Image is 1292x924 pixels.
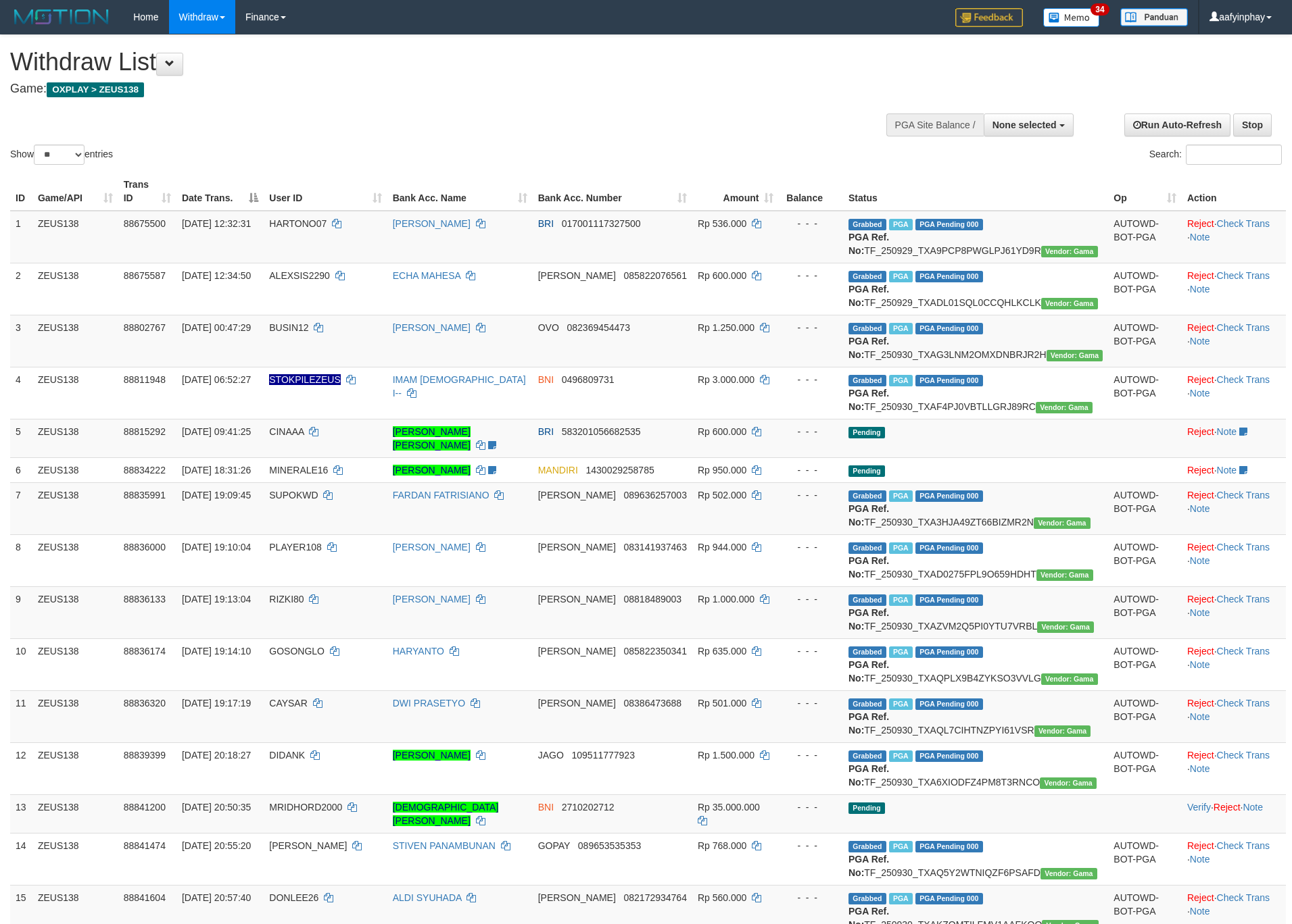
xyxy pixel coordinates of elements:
span: [DATE] 19:10:04 [182,542,251,553]
a: Reject [1187,374,1214,385]
span: 34 [1091,3,1109,16]
td: ZEUS138 [32,211,118,263]
span: Rp 600.000 [698,270,746,281]
td: · · [1182,211,1286,263]
span: Vendor URL: https://trx31.1velocity.biz [1034,517,1091,529]
span: [PERSON_NAME] [538,270,616,281]
b: PGA Ref. No: [848,763,889,788]
span: PGA Pending [915,646,983,658]
td: ZEUS138 [32,742,118,794]
td: · · [1182,794,1286,833]
td: · · [1182,586,1286,638]
a: Reject [1187,594,1214,605]
span: OXPLAY > ZEUS138 [47,82,144,97]
a: Note [1190,503,1210,514]
td: · · [1182,367,1286,419]
td: TF_250930_TXAQL7CIHTNZPYI61VSR [843,690,1108,742]
a: Reject [1187,270,1214,281]
span: [DATE] 09:41:25 [182,426,251,437]
span: Marked by aafpengsreynich [889,698,913,710]
span: Rp 502.000 [698,490,746,500]
td: ZEUS138 [32,833,118,885]
a: [PERSON_NAME] [PERSON_NAME] [393,426,471,451]
span: Grabbed [848,750,886,762]
label: Show entries [10,145,113,165]
span: Vendor URL: https://trx31.1velocity.biz [1041,298,1098,309]
img: panduan.png [1120,8,1188,26]
div: - - - [784,488,838,502]
span: [DATE] 00:47:29 [182,322,251,333]
a: [PERSON_NAME] [393,218,471,229]
a: DWI PRASETYO [393,698,465,709]
div: - - - [784,540,838,554]
div: - - - [784,592,838,606]
a: Check Trans [1217,490,1270,500]
label: Search: [1149,145,1282,165]
td: · [1182,419,1286,457]
a: Reject [1187,218,1214,229]
a: Reject [1187,465,1214,476]
span: [PERSON_NAME] [538,594,616,605]
span: Rp 950.000 [698,465,746,476]
td: AUTOWD-BOT-PGA [1108,534,1182,586]
span: Vendor URL: https://trx31.1velocity.biz [1041,246,1098,257]
span: RIZKI80 [269,594,304,605]
span: [DATE] 19:17:19 [182,698,251,709]
span: BRI [538,426,554,437]
span: Copy 083141937463 to clipboard [624,542,687,553]
td: 10 [10,638,32,690]
span: 88836174 [124,646,166,657]
span: Grabbed [848,490,886,502]
span: None selected [992,120,1057,130]
a: Note [1190,388,1210,399]
span: Vendor URL: https://trx31.1velocity.biz [1040,777,1097,789]
a: ECHA MAHESA [393,270,460,281]
td: 5 [10,419,32,457]
td: ZEUS138 [32,482,118,534]
div: PGA Site Balance / [886,113,984,136]
div: - - - [784,217,838,230]
span: Copy 2710202712 to clipboard [562,802,615,813]
span: 88811948 [124,374,166,385]
td: TF_250930_TXA3HJA49ZT66BIZMR2N [843,482,1108,534]
a: Stop [1233,113,1272,136]
td: ZEUS138 [32,367,118,419]
td: 8 [10,534,32,586]
td: ZEUS138 [32,794,118,833]
a: ALDI SYUHADA [393,892,462,903]
th: Balance [779,172,843,211]
span: OVO [538,322,559,333]
td: · · [1182,742,1286,794]
span: Vendor URL: https://trx31.1velocity.biz [1047,350,1103,361]
td: 4 [10,367,32,419]
a: Note [1190,607,1210,618]
td: 6 [10,457,32,482]
span: Nama rekening ada tanda titik/strip, harap diedit [269,374,341,385]
a: Reject [1187,892,1214,903]
a: Note [1217,465,1237,476]
span: Grabbed [848,219,886,230]
span: MANDIRI [538,465,578,476]
span: Grabbed [848,375,886,386]
a: Note [1190,711,1210,722]
a: Verify [1187,802,1211,813]
span: Copy 583201056682535 to clipboard [562,426,641,437]
a: Check Trans [1217,698,1270,709]
a: Note [1190,763,1210,774]
td: TF_250930_TXAQ5Y2WTNIQZF6PSAFD [843,833,1108,885]
span: Vendor URL: https://trx31.1velocity.biz [1036,569,1093,581]
td: · · [1182,534,1286,586]
th: Game/API: activate to sort column ascending [32,172,118,211]
td: TF_250930_TXAZVM2Q5PI0YTU7VRBL [843,586,1108,638]
td: ZEUS138 [32,457,118,482]
span: MRIDHORD2000 [269,802,342,813]
a: Note [1243,802,1263,813]
td: AUTOWD-BOT-PGA [1108,211,1182,263]
span: Marked by aafpengsreynich [889,271,913,282]
span: Grabbed [848,323,886,334]
td: AUTOWD-BOT-PGA [1108,586,1182,638]
th: Op: activate to sort column ascending [1108,172,1182,211]
span: Marked by aafpengsreynich [889,646,913,658]
td: TF_250929_TXA9PCP8PWGLPJ61YD9R [843,211,1108,263]
a: Reject [1187,490,1214,500]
